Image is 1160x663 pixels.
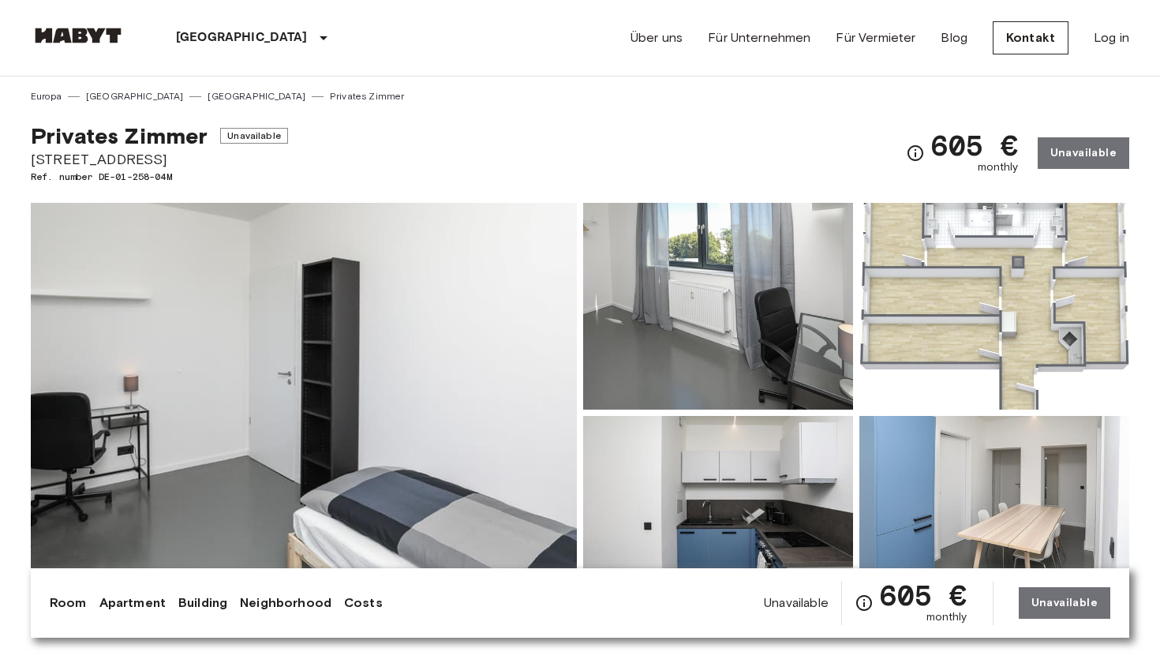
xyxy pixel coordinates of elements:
[344,594,383,612] a: Costs
[931,131,1019,159] span: 605 €
[993,21,1068,54] a: Kontakt
[906,144,925,163] svg: Check cost overview for full price breakdown. Please note that discounts apply to new joiners onl...
[859,416,1129,623] img: Picture of unit DE-01-258-04M
[859,203,1129,410] img: Picture of unit DE-01-258-04M
[926,609,967,625] span: monthly
[208,89,305,103] a: [GEOGRAPHIC_DATA]
[855,594,874,612] svg: Check cost overview for full price breakdown. Please note that discounts apply to new joiners onl...
[583,416,853,623] img: Picture of unit DE-01-258-04M
[50,594,87,612] a: Room
[220,128,288,144] span: Unavailable
[31,89,62,103] a: Europa
[836,28,915,47] a: Für Vermieter
[31,170,288,184] span: Ref. number DE-01-258-04M
[31,149,288,170] span: [STREET_ADDRESS]
[978,159,1019,175] span: monthly
[631,28,683,47] a: Über uns
[31,28,125,43] img: Habyt
[31,122,208,149] span: Privates Zimmer
[86,89,184,103] a: [GEOGRAPHIC_DATA]
[240,594,331,612] a: Neighborhood
[941,28,967,47] a: Blog
[708,28,810,47] a: Für Unternehmen
[99,594,166,612] a: Apartment
[1094,28,1129,47] a: Log in
[330,89,404,103] a: Privates Zimmer
[880,581,967,609] span: 605 €
[764,594,829,612] span: Unavailable
[31,203,577,623] img: Marketing picture of unit DE-01-258-04M
[176,28,308,47] p: [GEOGRAPHIC_DATA]
[178,594,227,612] a: Building
[583,203,853,410] img: Picture of unit DE-01-258-04M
